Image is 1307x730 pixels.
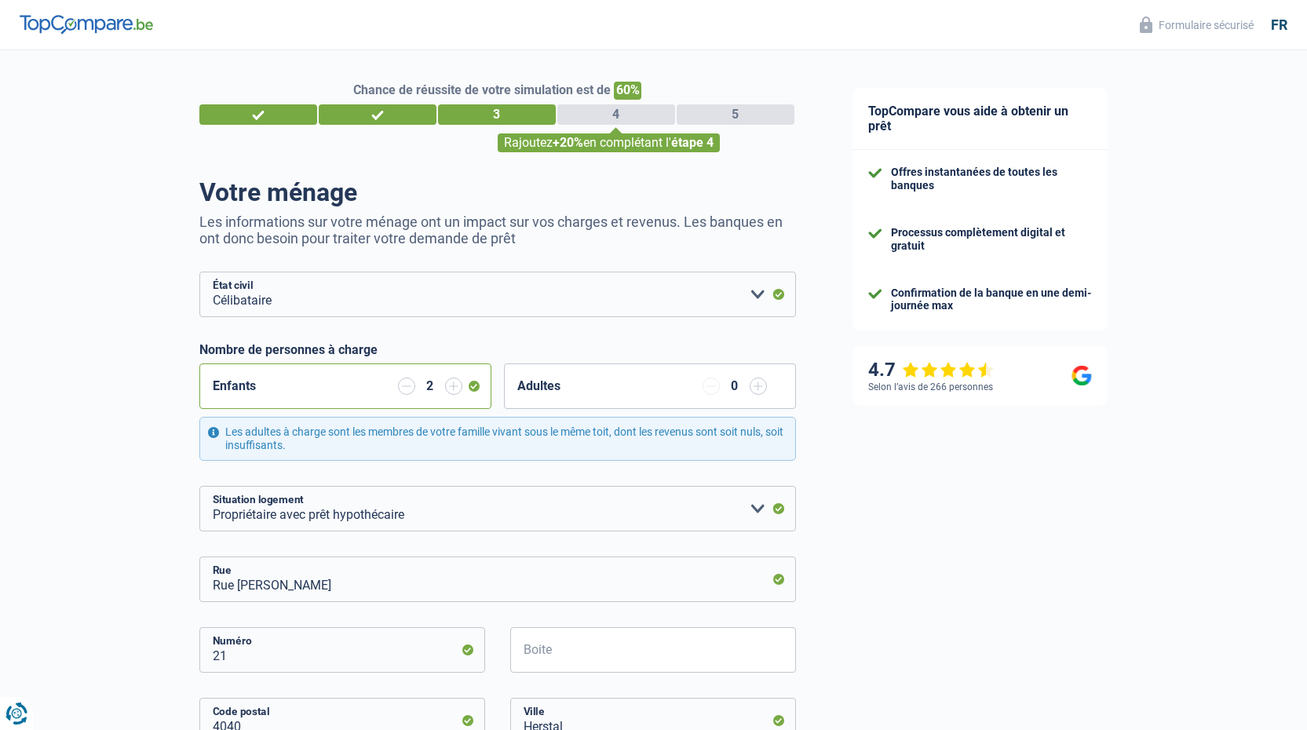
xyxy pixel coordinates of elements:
div: Les adultes à charge sont les membres de votre famille vivant sous le même toit, dont les revenus... [199,417,796,461]
div: 5 [677,104,794,125]
span: +20% [553,135,583,150]
label: Adultes [517,380,560,392]
div: 2 [319,104,436,125]
div: 3 [438,104,556,125]
span: étape 4 [671,135,714,150]
div: Processus complètement digital et gratuit [891,226,1092,253]
div: Rajoutez en complétant l' [498,133,720,152]
div: 4 [557,104,675,125]
span: 60% [614,82,641,100]
label: Nombre de personnes à charge [199,342,378,357]
div: 0 [728,380,742,392]
div: Offres instantanées de toutes les banques [891,166,1092,192]
div: 1 [199,104,317,125]
h1: Votre ménage [199,177,796,207]
div: 4.7 [868,359,995,381]
div: Confirmation de la banque en une demi-journée max [891,287,1092,313]
div: fr [1271,16,1287,34]
p: Les informations sur votre ménage ont un impact sur vos charges et revenus. Les banques en ont do... [199,214,796,246]
div: Selon l’avis de 266 personnes [868,381,993,392]
img: TopCompare Logo [20,15,153,34]
button: Formulaire sécurisé [1130,12,1263,38]
label: Enfants [213,380,256,392]
span: Chance de réussite de votre simulation est de [353,82,611,97]
div: 2 [423,380,437,392]
div: TopCompare vous aide à obtenir un prêt [852,88,1108,150]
